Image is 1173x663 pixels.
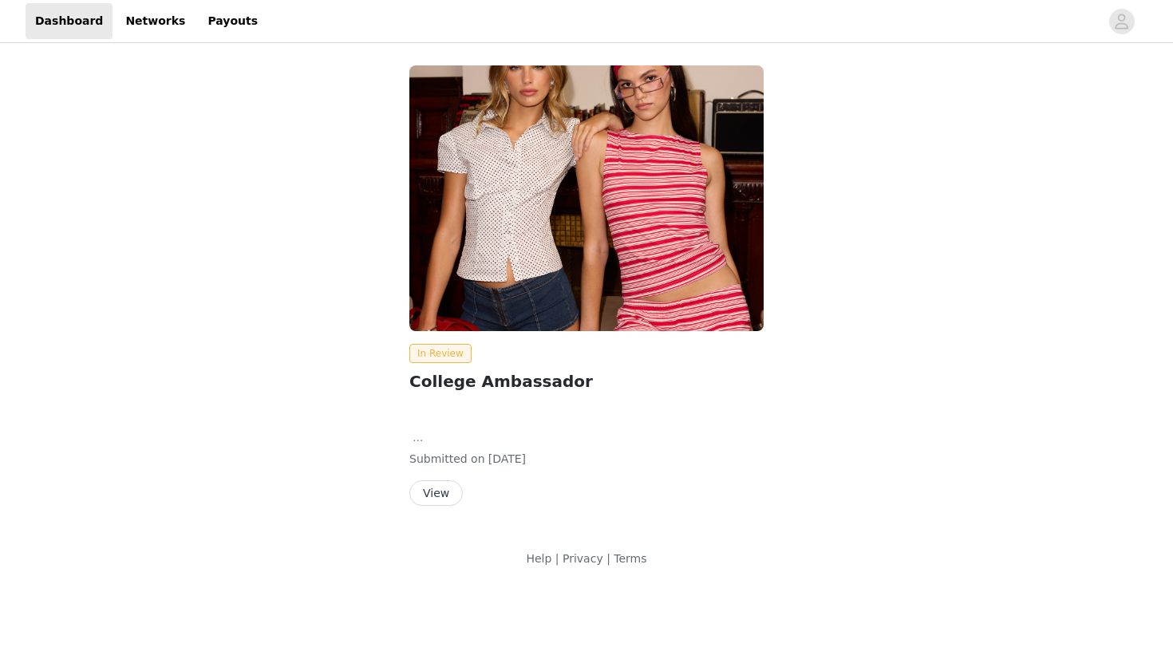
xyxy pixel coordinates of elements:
span: In Review [409,344,472,363]
a: Payouts [198,3,267,39]
a: Privacy [563,552,603,565]
button: View [409,480,463,506]
a: Terms [614,552,646,565]
a: Dashboard [26,3,113,39]
span: | [606,552,610,565]
a: Networks [116,3,195,39]
a: View [409,487,463,499]
a: Help [526,552,551,565]
div: avatar [1114,9,1129,34]
span: | [555,552,559,565]
span: Submitted on [409,452,485,465]
span: [DATE] [488,452,526,465]
img: Edikted [409,65,764,331]
h2: College Ambassador [409,369,764,393]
